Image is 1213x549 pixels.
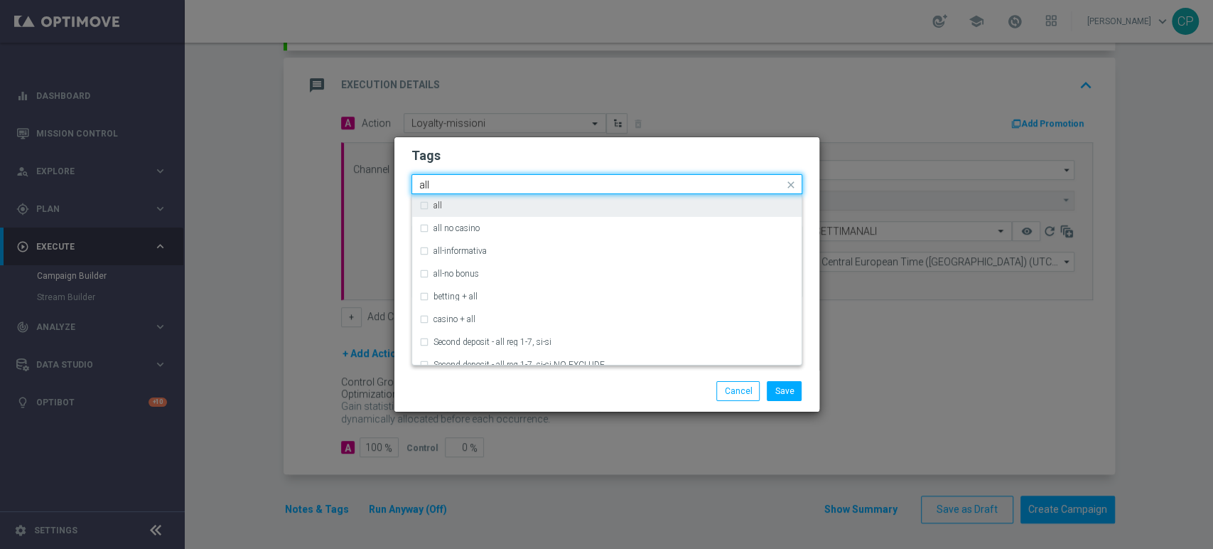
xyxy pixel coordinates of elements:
label: all-informativa [433,247,487,255]
label: betting + all [433,292,478,301]
button: Cancel [716,381,760,401]
label: all-no bonus [433,270,479,278]
div: Second deposit - all reg 1-7, si-si NO EXCLUDE [419,353,794,376]
label: Second deposit - all reg 1-7, si-si [433,338,551,346]
div: casino + all [419,308,794,331]
div: all [419,194,794,217]
ng-dropdown-panel: Options list [411,194,802,366]
label: Second deposit - all reg 1-7, si-si NO EXCLUDE [433,361,605,369]
label: all [433,201,442,210]
label: all no casino [433,224,480,233]
div: all-no bonus [419,262,794,285]
div: all-informativa [419,240,794,262]
label: casino + all [433,315,475,324]
div: betting + all [419,285,794,308]
div: Second deposit - all reg 1-7, si-si [419,331,794,353]
div: all no casino [419,217,794,240]
h2: Tags [411,147,802,164]
button: Save [767,381,802,401]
